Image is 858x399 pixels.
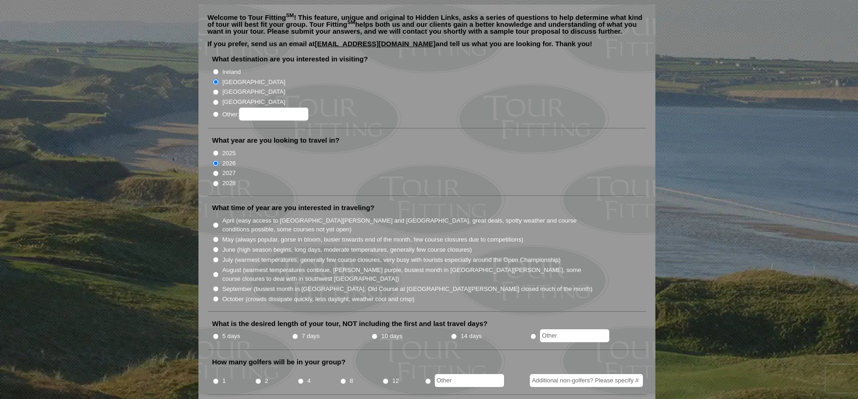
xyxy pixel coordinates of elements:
[348,19,355,25] sup: SM
[302,332,320,341] label: 7 days
[212,136,340,145] label: What year are you looking to travel in?
[307,376,311,386] label: 4
[222,179,236,188] label: 2028
[222,67,241,77] label: Ireland
[222,149,236,158] label: 2025
[239,108,308,121] input: Other:
[222,216,594,234] label: April (easy access to [GEOGRAPHIC_DATA][PERSON_NAME] and [GEOGRAPHIC_DATA], great deals, spotty w...
[435,374,504,387] input: Other
[222,78,285,87] label: [GEOGRAPHIC_DATA]
[222,332,240,341] label: 5 days
[222,245,472,254] label: June (high season begins, long days, moderate temperatures, generally few course closures)
[222,235,523,244] label: May (always popular, gorse in bloom, busier towards end of the month, few course closures due to ...
[461,332,482,341] label: 14 days
[212,203,375,212] label: What time of year are you interested in traveling?
[222,97,285,107] label: [GEOGRAPHIC_DATA]
[212,357,346,367] label: How many golfers will be in your group?
[222,108,308,121] label: Other:
[222,87,285,97] label: [GEOGRAPHIC_DATA]
[286,12,294,18] sup: SM
[222,295,415,304] label: October (crowds dissipate quickly, less daylight, weather cool and crisp)
[315,40,436,48] a: [EMAIL_ADDRESS][DOMAIN_NAME]
[392,376,399,386] label: 12
[222,266,594,284] label: August (warmest temperatures continue, [PERSON_NAME] purple, busiest month in [GEOGRAPHIC_DATA][P...
[212,54,368,64] label: What destination are you interested in visiting?
[208,14,646,35] p: Welcome to Tour Fitting ! This feature, unique and original to Hidden Links, asks a series of que...
[530,374,643,387] input: Additional non-golfers? Please specify #
[222,284,593,294] label: September (busiest month in [GEOGRAPHIC_DATA], Old Course at [GEOGRAPHIC_DATA][PERSON_NAME] close...
[350,376,353,386] label: 8
[222,169,236,178] label: 2027
[222,376,226,386] label: 1
[222,255,561,265] label: July (warmest temperatures, generally few course closures, very busy with tourists especially aro...
[540,329,609,342] input: Other
[212,319,488,328] label: What is the desired length of your tour, NOT including the first and last travel days?
[222,159,236,168] label: 2026
[381,332,402,341] label: 10 days
[208,40,646,54] p: If you prefer, send us an email at and tell us what you are looking for. Thank you!
[265,376,268,386] label: 2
